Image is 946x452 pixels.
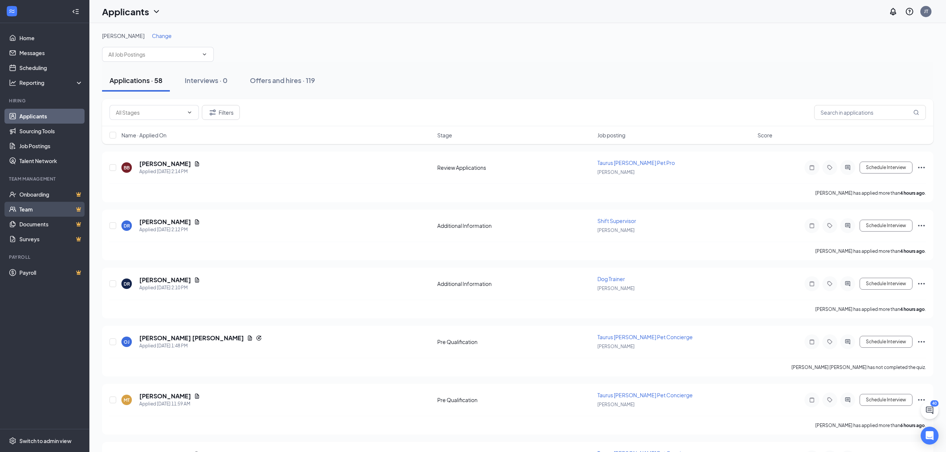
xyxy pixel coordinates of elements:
a: SurveysCrown [19,232,83,246]
button: Filter Filters [202,105,240,120]
div: Applied [DATE] 1:48 PM [139,342,262,350]
input: All Job Postings [108,50,199,58]
h5: [PERSON_NAME] [139,160,191,168]
svg: WorkstreamLogo [8,7,16,15]
input: Search in applications [814,105,926,120]
a: Talent Network [19,153,83,168]
svg: Filter [208,108,217,117]
a: Scheduling [19,60,83,75]
div: Hiring [9,98,82,104]
svg: ActiveChat [843,339,852,345]
button: Schedule Interview [860,162,912,174]
span: Taurus [PERSON_NAME] Pet Pro [597,159,675,166]
h1: Applicants [102,5,149,18]
b: 4 hours ago [900,190,925,196]
svg: Tag [825,281,834,287]
svg: Ellipses [917,163,926,172]
svg: ChatActive [925,406,934,415]
span: Taurus [PERSON_NAME] Pet Concierge [597,334,693,340]
svg: Note [807,339,816,345]
div: Applied [DATE] 2:12 PM [139,226,200,233]
span: Stage [437,131,452,139]
div: OJ [124,339,130,345]
a: Home [19,31,83,45]
button: Schedule Interview [860,394,912,406]
span: [PERSON_NAME] [597,344,635,349]
div: Pre Qualification [437,338,593,346]
b: 4 hours ago [900,248,925,254]
svg: Document [194,219,200,225]
span: Taurus [PERSON_NAME] Pet Concierge [597,392,693,398]
div: Interviews · 0 [185,76,228,85]
h5: [PERSON_NAME] [139,276,191,284]
div: Additional Information [437,280,593,287]
svg: ChevronDown [187,109,193,115]
span: Name · Applied On [121,131,166,139]
svg: QuestionInfo [905,7,914,16]
p: [PERSON_NAME] has applied more than . [815,248,926,254]
svg: ActiveChat [843,223,852,229]
span: [PERSON_NAME] [597,169,635,175]
svg: Settings [9,437,16,445]
svg: Document [194,161,200,167]
div: Team Management [9,176,82,182]
svg: Document [247,335,253,341]
a: PayrollCrown [19,265,83,280]
svg: Document [194,277,200,283]
svg: Reapply [256,335,262,341]
svg: Note [807,281,816,287]
div: Payroll [9,254,82,260]
div: Open Intercom Messenger [921,427,939,445]
div: Review Applications [437,164,593,171]
button: Schedule Interview [860,336,912,348]
input: All Stages [116,108,184,117]
h5: [PERSON_NAME] [139,218,191,226]
h5: [PERSON_NAME] [139,392,191,400]
svg: ChevronDown [152,7,161,16]
div: DR [124,281,130,287]
div: Additional Information [437,222,593,229]
div: Pre Qualification [437,396,593,404]
svg: Tag [825,223,834,229]
div: DR [124,223,130,229]
div: Applied [DATE] 2:14 PM [139,168,200,175]
b: 4 hours ago [900,306,925,312]
a: TeamCrown [19,202,83,217]
svg: Tag [825,339,834,345]
svg: Ellipses [917,279,926,288]
svg: Tag [825,397,834,403]
span: [PERSON_NAME] [597,227,635,233]
a: Messages [19,45,83,60]
svg: Ellipses [917,221,926,230]
svg: Note [807,397,816,403]
p: [PERSON_NAME] [PERSON_NAME] has not completed the quiz. [791,364,926,370]
svg: ActiveChat [843,165,852,171]
svg: Analysis [9,79,16,86]
svg: Ellipses [917,395,926,404]
b: 6 hours ago [900,423,925,428]
svg: ChevronDown [201,51,207,57]
button: ChatActive [921,401,939,419]
svg: Note [807,165,816,171]
div: MT [124,397,130,403]
div: Applications · 58 [109,76,162,85]
svg: MagnifyingGlass [913,109,919,115]
div: Offers and hires · 119 [250,76,315,85]
h5: [PERSON_NAME] [PERSON_NAME] [139,334,244,342]
div: BB [124,165,130,171]
div: JT [924,8,928,15]
a: DocumentsCrown [19,217,83,232]
svg: Collapse [72,8,79,15]
span: Shift Supervisor [597,217,636,224]
svg: Tag [825,165,834,171]
p: [PERSON_NAME] has applied more than . [815,306,926,312]
p: [PERSON_NAME] has applied more than . [815,190,926,196]
div: 40 [930,400,939,407]
p: [PERSON_NAME] has applied more than . [815,422,926,429]
span: Change [152,32,172,39]
svg: Note [807,223,816,229]
span: [PERSON_NAME] [102,32,145,39]
div: Reporting [19,79,83,86]
a: OnboardingCrown [19,187,83,202]
button: Schedule Interview [860,278,912,290]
